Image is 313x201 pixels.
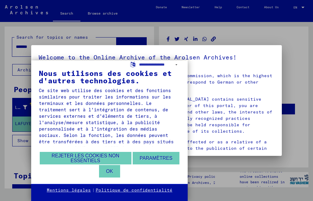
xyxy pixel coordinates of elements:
[39,70,180,84] div: Nous utilisons des cookies et d'autres technologies.
[133,152,179,164] button: Paramètres
[139,60,180,69] select: Choisir la langue
[40,152,131,164] button: Rejeter les cookies non essentiels
[130,61,136,67] label: Choisir la langue
[99,165,120,178] button: OK
[96,187,172,193] a: Politique de confidentialité
[47,187,91,193] a: Mentions légales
